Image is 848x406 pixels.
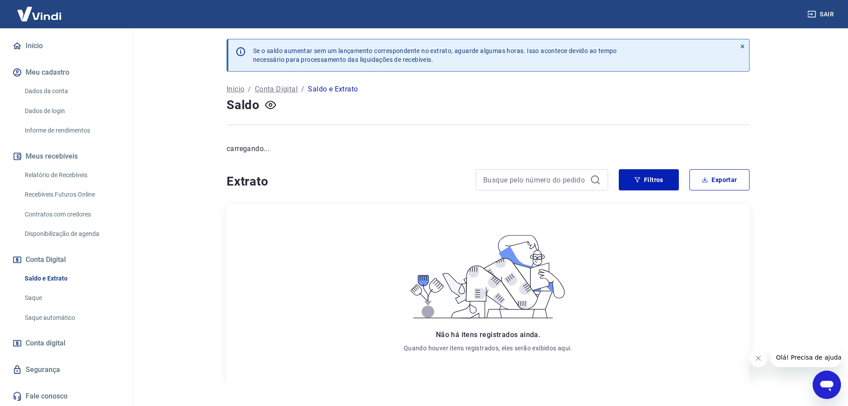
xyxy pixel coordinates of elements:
a: Informe de rendimentos [21,121,121,140]
a: Relatório de Recebíveis [21,166,121,184]
p: Saldo e Extrato [308,84,358,95]
button: Filtros [619,169,679,190]
p: Quando houver itens registrados, eles serão exibidos aqui. [404,344,572,353]
a: Recebíveis Futuros Online [21,186,121,204]
input: Busque pelo número do pedido [483,173,587,186]
a: Saque automático [21,309,121,327]
button: Meu cadastro [11,63,121,82]
a: Conta digital [11,334,121,353]
a: Dados de login [21,102,121,120]
span: Olá! Precisa de ajuda? [5,6,74,13]
a: Dados da conta [21,82,121,100]
a: Conta Digital [255,84,298,95]
button: Exportar [689,169,750,190]
a: Fale conosco [11,387,121,406]
button: Conta Digital [11,250,121,269]
a: Saque [21,289,121,307]
button: Meus recebíveis [11,147,121,166]
p: Se o saldo aumentar sem um lançamento correspondente no extrato, aguarde algumas horas. Isso acon... [253,46,617,64]
span: Conta digital [26,337,65,349]
p: / [301,84,304,95]
a: Disponibilização de agenda [21,225,121,243]
h4: Extrato [227,173,465,190]
iframe: Mensagem da empresa [771,348,841,367]
a: Início [227,84,244,95]
iframe: Fechar mensagem [750,349,767,367]
img: Vindi [11,0,68,27]
p: carregando... [227,144,750,154]
span: Não há itens registrados ainda. [436,330,540,339]
iframe: Botão para abrir a janela de mensagens [813,371,841,399]
a: Saldo e Extrato [21,269,121,288]
h4: Saldo [227,96,260,114]
a: Início [11,36,121,56]
a: Segurança [11,360,121,379]
p: / [248,84,251,95]
a: Contratos com credores [21,205,121,224]
button: Sair [806,6,837,23]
